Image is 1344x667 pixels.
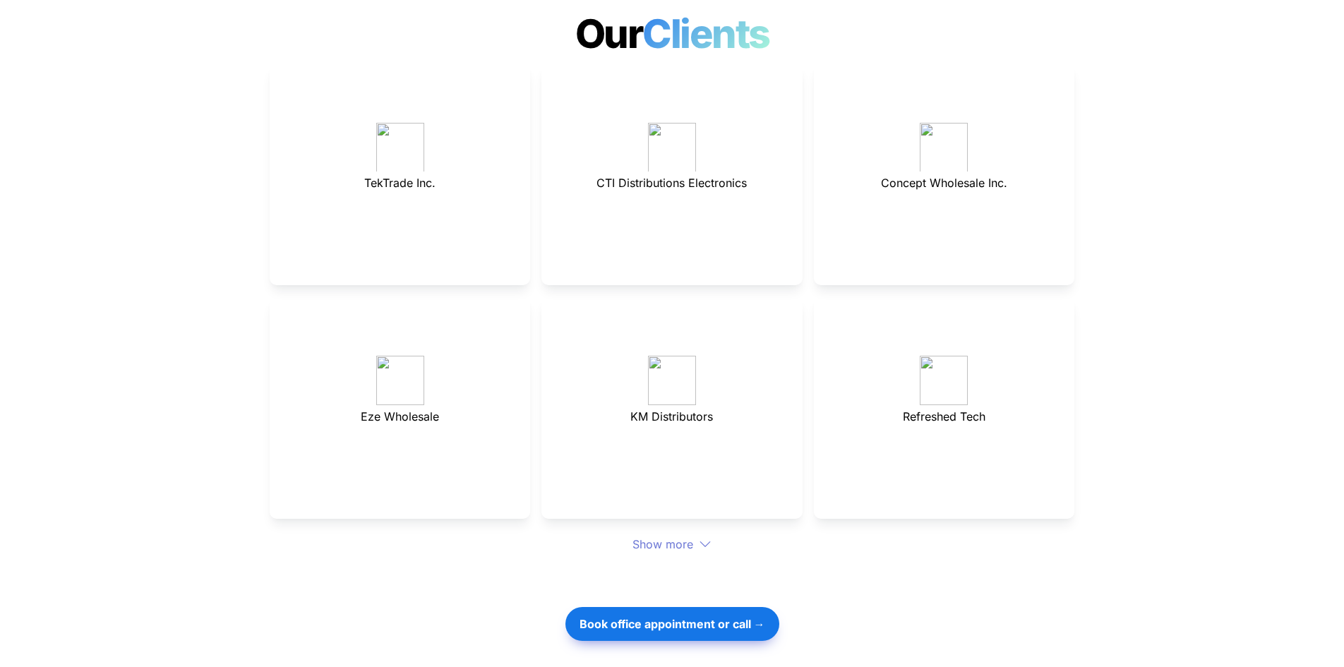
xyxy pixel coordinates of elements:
[575,10,643,58] span: Our
[270,536,1074,553] div: Show more
[361,409,439,423] span: Eze Wholesale
[881,176,1007,190] span: Concept Wholesale Inc.
[565,600,779,648] a: Book office appointment or call →
[630,409,713,423] span: KM Distributors
[364,176,436,190] span: TekTrade Inc.
[580,617,765,631] strong: Book office appointment or call →
[596,176,747,190] span: CTI Distributions Electronics
[565,607,779,641] button: Book office appointment or call →
[903,409,985,423] span: Refreshed Tech
[642,10,777,58] span: Clients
